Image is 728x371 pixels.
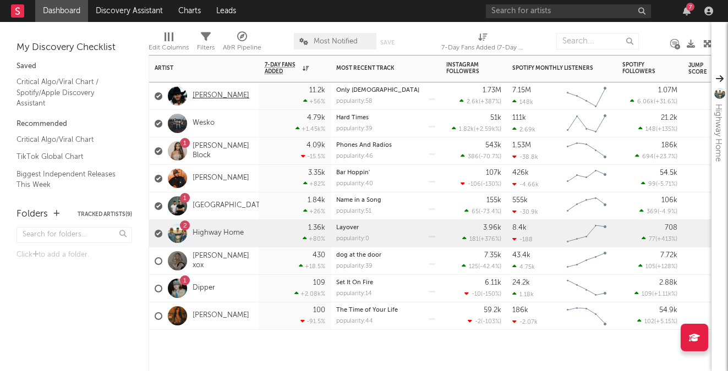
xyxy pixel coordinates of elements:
span: -5.71 % [658,181,676,187]
div: 54.5k [660,169,677,176]
a: Phones And Radios [336,142,392,148]
span: 369 [647,209,658,215]
div: 430 [313,252,325,259]
div: Filters [197,27,215,59]
a: Critical Algo/Viral Chart / Spotify/Apple Discovery Assistant [17,76,121,109]
div: ( ) [637,318,677,325]
a: Biggest Independent Releases This Week [17,168,121,191]
span: 2.6k [467,99,479,105]
span: +135 % [658,126,676,132]
div: ( ) [464,208,501,215]
div: popularity: 39 [336,263,373,269]
div: 7.72k [660,252,677,259]
div: +82 % [303,180,325,187]
div: 186k [661,142,677,149]
div: 4.09k [306,142,325,149]
span: -130 % [483,181,500,187]
svg: Chart title [562,302,611,330]
span: +2.59k % [475,126,500,132]
svg: Chart title [562,82,611,110]
div: Layover [336,225,435,231]
div: dog at the door [336,252,435,258]
a: Highway Home [193,229,244,238]
div: Folders [17,208,48,221]
div: popularity: 39 [336,126,373,132]
div: 1.73M [483,87,501,94]
div: 1.84k [308,197,325,204]
div: Spotify Monthly Listeners [512,65,595,71]
span: 77 [649,236,655,242]
a: Set It On Fire [336,280,373,286]
div: ( ) [462,263,501,270]
a: [GEOGRAPHIC_DATA] [193,201,267,211]
div: 3.35k [308,169,325,176]
div: Most Recent Track [336,65,419,71]
a: Dipper [193,284,215,293]
div: +56 % [303,98,325,105]
a: dog at the door [336,252,381,258]
div: 51k [490,114,501,121]
div: popularity: 58 [336,98,373,104]
div: Set It On Fire [336,280,435,286]
div: Spotify Followers [622,62,661,75]
div: Recommended [17,118,132,131]
span: Most Notified [314,38,358,45]
span: +1.11k % [654,291,676,297]
div: 11.2k [309,87,325,94]
div: The Time of Your Life [336,307,435,313]
div: popularity: 14 [336,291,372,297]
svg: Chart title [562,137,611,165]
span: 1.82k [459,126,474,132]
div: Jump Score [688,62,716,75]
div: 24.2k [512,279,530,286]
div: -4.66k [512,181,539,188]
span: -70.7 % [480,154,500,160]
div: ( ) [461,180,501,187]
div: 111k [512,114,526,121]
a: Critical Algo/Viral Chart [17,134,121,146]
a: Only [DEMOGRAPHIC_DATA] [336,87,419,93]
div: 186k [512,307,528,314]
div: 708 [665,224,677,231]
div: ( ) [461,153,501,160]
div: popularity: 51 [336,208,371,214]
div: Artist [155,65,237,71]
span: 7-Day Fans Added [265,62,300,75]
div: ( ) [462,235,501,242]
div: A&R Pipeline [223,27,261,59]
span: -106 [468,181,481,187]
span: 109 [642,291,652,297]
div: +26 % [303,208,325,215]
input: Search for folders... [17,227,132,243]
div: ( ) [639,208,677,215]
div: 107k [486,169,501,176]
div: 109 [313,279,325,286]
span: 386 [468,154,479,160]
div: ( ) [638,125,677,132]
button: Save [380,40,395,46]
div: ( ) [642,235,677,242]
span: 99 [648,181,656,187]
div: Saved [17,60,132,73]
div: 3.96k [483,224,501,231]
div: 7-Day Fans Added (7-Day Fans Added) [441,27,524,59]
div: popularity: 0 [336,236,369,242]
div: popularity: 40 [336,181,373,187]
div: 555k [512,197,528,204]
span: -42.4 % [480,264,500,270]
input: Search for artists [486,4,651,18]
span: +387 % [480,99,500,105]
div: 6.11k [485,279,501,286]
svg: Chart title [562,220,611,247]
div: 7 [686,3,694,11]
div: 7.15M [512,87,531,94]
span: -4.9 % [659,209,676,215]
div: ( ) [634,290,677,297]
span: 181 [469,236,479,242]
button: 7 [683,7,691,15]
div: ( ) [468,318,501,325]
div: 426k [512,169,529,176]
span: +413 % [657,236,676,242]
svg: Chart title [562,275,611,302]
div: 7-Day Fans Added (7-Day Fans Added) [441,41,524,54]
